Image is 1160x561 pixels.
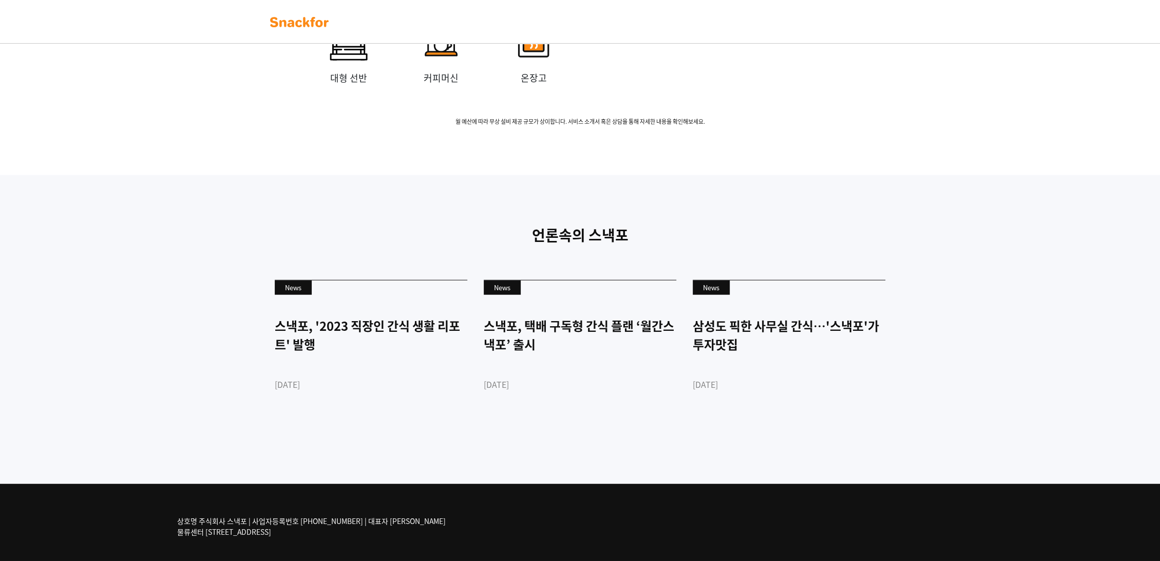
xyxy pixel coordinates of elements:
[267,225,893,246] p: 언론속의 스낵포
[275,316,467,353] div: 스낵포, '2023 직장인 간식 생활 리포트' 발행
[259,118,901,126] span: 월 예산에 따라 무상 설비 제공 규모가 상이합니다. 서비스 소개서 혹은 상담을 통해 자세한 내용을 확인해보세요.
[177,516,446,537] p: 상호명 주식회사 스낵포 | 사업자등록번호 [PHONE_NUMBER] | 대표자 [PERSON_NAME] 물류센터 [STREET_ADDRESS]
[487,71,580,85] p: 온장고
[302,71,395,85] p: 대형 선반
[275,280,467,426] a: News 스낵포, '2023 직장인 간식 생활 리포트' 발행 [DATE]
[484,280,521,295] div: News
[693,316,885,353] div: 삼성도 픽한 사무실 간식…'스낵포'가 투자맛집
[484,280,676,426] a: News 스낵포, 택배 구독형 간식 플랜 ‘월간스낵포’ 출시 [DATE]
[275,280,312,295] div: News
[395,71,487,85] p: 커피머신
[484,378,676,390] div: [DATE]
[693,378,885,390] div: [DATE]
[484,316,676,353] div: 스낵포, 택배 구독형 간식 플랜 ‘월간스낵포’ 출시
[693,280,885,426] a: News 삼성도 픽한 사무실 간식…'스낵포'가 투자맛집 [DATE]
[693,280,730,295] div: News
[275,378,467,390] div: [DATE]
[267,14,332,30] img: background-main-color.svg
